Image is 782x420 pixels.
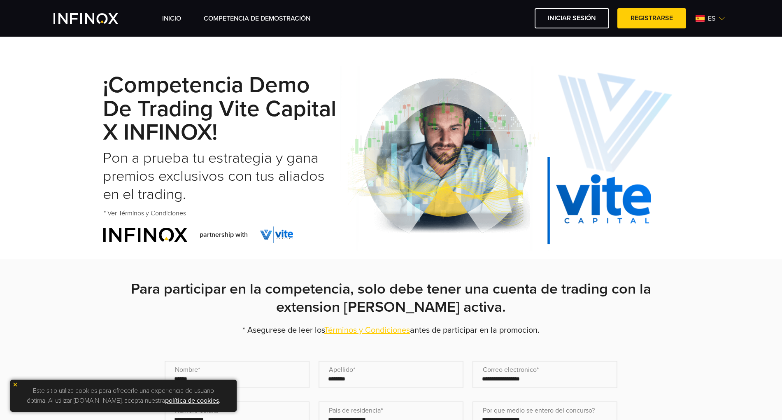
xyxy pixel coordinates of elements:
a: Iniciar sesión [535,8,609,28]
a: * Ver Términos y Condiciones [103,203,187,224]
a: INFINOX Vite [54,13,137,24]
a: política de cookies [165,397,219,405]
p: * Asegurese de leer los antes de participar en la promocion. [103,324,679,336]
a: Registrarse [617,8,686,28]
img: yellow close icon [12,382,18,387]
strong: Para participar en la competencia, solo debe tener una cuenta de trading con la extension [PERSON... [131,280,651,316]
span: es [705,14,719,23]
p: Este sitio utiliza cookies para ofrecerle una experiencia de usuario óptima. Al utilizar [DOMAIN_... [14,384,233,408]
a: INICIO [162,14,181,23]
h2: Pon a prueba tu estrategia y gana premios exclusivos con tus aliados en el trading. [103,149,340,203]
a: Términos y Condiciones [324,325,410,335]
span: partnership with [200,230,248,240]
strong: ¡Competencia Demo de Trading Vite Capital x INFINOX! [103,72,336,147]
a: Competencia de Demostración [204,14,310,23]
